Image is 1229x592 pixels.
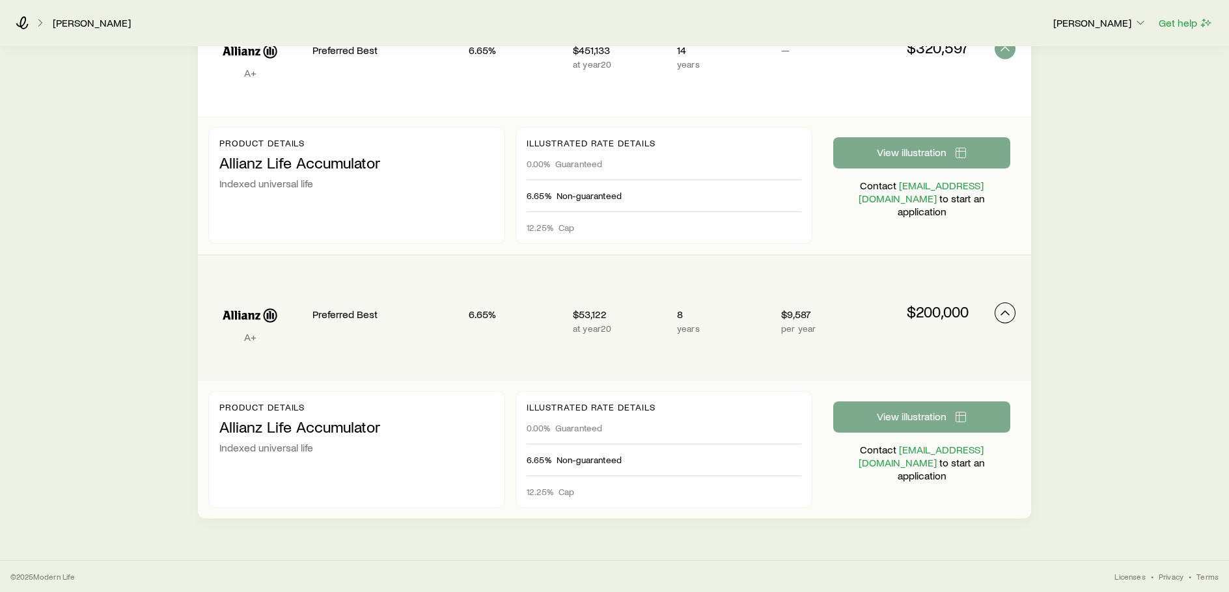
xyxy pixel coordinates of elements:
[559,487,574,497] span: Cap
[1159,571,1183,582] a: Privacy
[1151,571,1153,582] span: •
[527,402,801,412] p: Illustrated rate details
[1189,571,1191,582] span: •
[219,441,494,454] p: Indexed universal life
[1053,16,1148,31] button: [PERSON_NAME]
[1114,571,1145,582] a: Licenses
[781,323,875,334] p: per year
[1158,16,1213,31] button: Get help
[859,443,984,468] a: [EMAIL_ADDRESS][DOMAIN_NAME]
[781,308,875,321] p: $9,587
[10,571,76,582] p: © 2025 Modern Life
[527,222,553,233] span: 12.25%
[208,330,292,343] p: A+
[875,38,969,57] p: $320,597
[527,455,551,465] span: 6.65%
[527,423,550,433] span: 0.00%
[833,401,1010,433] button: View illustration
[875,303,969,321] p: $200,000
[527,487,553,497] span: 12.25%
[573,308,667,321] p: $53,122
[52,17,131,29] a: [PERSON_NAME]
[573,44,667,57] p: $451,133
[208,66,292,79] p: A+
[677,308,771,321] p: 8
[833,179,1010,218] p: Contact to start an application
[877,411,946,422] span: View illustration
[877,147,946,157] span: View illustration
[859,179,984,204] a: [EMAIL_ADDRESS][DOMAIN_NAME]
[557,191,622,201] span: Non-guaranteed
[312,44,448,57] p: Preferred Best
[559,222,574,233] span: Cap
[312,308,448,321] p: Preferred Best
[527,159,550,169] span: 0.00%
[557,455,622,465] span: Non-guaranteed
[573,59,667,70] p: at year 20
[833,137,1010,168] button: View illustration
[469,308,562,321] p: 6.65%
[219,418,494,436] p: Allianz Life Accumulator
[677,44,771,57] p: 14
[555,423,603,433] span: Guaranteed
[469,44,562,57] p: 6.65%
[1053,16,1147,29] p: [PERSON_NAME]
[1196,571,1219,582] a: Terms
[219,177,494,190] p: Indexed universal life
[527,138,801,148] p: Illustrated rate details
[219,154,494,172] p: Allianz Life Accumulator
[781,44,875,57] p: —
[527,191,551,201] span: 6.65%
[833,443,1010,482] p: Contact to start an application
[677,323,771,334] p: years
[219,138,494,148] p: Product details
[555,159,603,169] span: Guaranteed
[573,323,667,334] p: at year 20
[677,59,771,70] p: years
[219,402,494,412] p: Product details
